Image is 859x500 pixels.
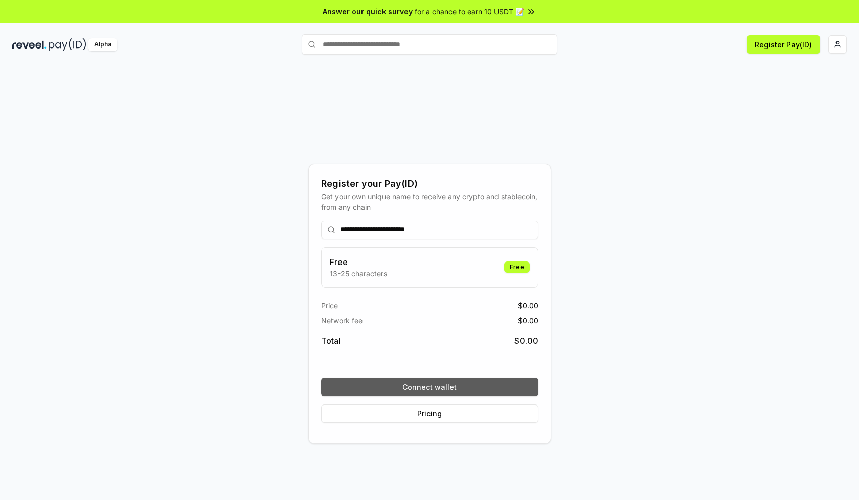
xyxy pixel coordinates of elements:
h3: Free [330,256,387,268]
img: pay_id [49,38,86,51]
span: Price [321,300,338,311]
span: Answer our quick survey [323,6,413,17]
button: Pricing [321,404,538,423]
span: $ 0.00 [518,315,538,326]
span: for a chance to earn 10 USDT 📝 [415,6,524,17]
div: Free [504,261,530,273]
span: $ 0.00 [518,300,538,311]
button: Register Pay(ID) [747,35,820,54]
p: 13-25 characters [330,268,387,279]
img: reveel_dark [12,38,47,51]
div: Alpha [88,38,117,51]
button: Connect wallet [321,378,538,396]
span: Total [321,335,341,347]
div: Get your own unique name to receive any crypto and stablecoin, from any chain [321,191,538,212]
span: $ 0.00 [514,335,538,347]
span: Network fee [321,315,363,326]
div: Register your Pay(ID) [321,177,538,191]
